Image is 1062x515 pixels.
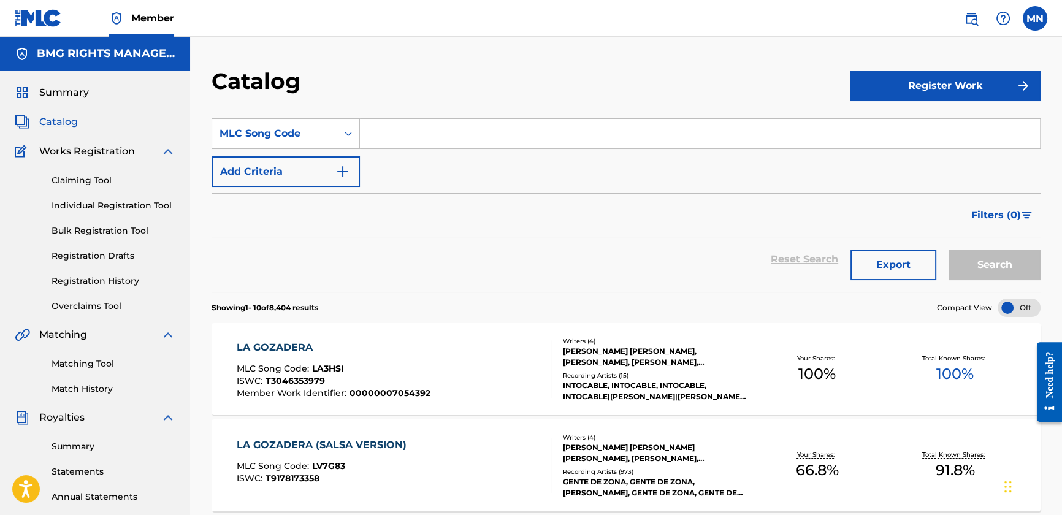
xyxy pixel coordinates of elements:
[350,387,430,399] span: 00000007054392
[161,410,175,425] img: expand
[922,354,988,363] p: Total Known Shares:
[563,433,748,442] div: Writers ( 4 )
[563,467,748,476] div: Recording Artists ( 973 )
[52,465,175,478] a: Statements
[1022,212,1032,219] img: filter
[131,11,174,25] span: Member
[237,387,350,399] span: Member Work Identifier :
[850,250,936,280] button: Export
[212,118,1041,292] form: Search Form
[39,327,87,342] span: Matching
[52,250,175,262] a: Registration Drafts
[937,302,992,313] span: Compact View
[563,337,748,346] div: Writers ( 4 )
[15,410,29,425] img: Royalties
[52,357,175,370] a: Matching Tool
[212,156,360,187] button: Add Criteria
[15,115,29,129] img: Catalog
[797,354,838,363] p: Your Shares:
[797,450,838,459] p: Your Shares:
[52,383,175,395] a: Match History
[1001,456,1062,515] iframe: Chat Widget
[15,47,29,61] img: Accounts
[237,460,312,471] span: MLC Song Code :
[52,490,175,503] a: Annual Statements
[265,375,325,386] span: T3046353979
[312,363,344,374] span: LA3HSI
[971,208,1021,223] span: Filters ( 0 )
[109,11,124,26] img: Top Rightsholder
[15,144,31,159] img: Works Registration
[52,199,175,212] a: Individual Registration Tool
[237,363,312,374] span: MLC Song Code :
[15,115,78,129] a: CatalogCatalog
[850,71,1041,101] button: Register Work
[265,473,319,484] span: T9178173358
[996,11,1010,26] img: help
[335,164,350,179] img: 9d2ae6d4665cec9f34b9.svg
[52,224,175,237] a: Bulk Registration Tool
[563,371,748,380] div: Recording Artists ( 15 )
[39,85,89,100] span: Summary
[212,302,318,313] p: Showing 1 - 10 of 8,404 results
[220,126,330,141] div: MLC Song Code
[212,67,307,95] h2: Catalog
[212,323,1041,415] a: LA GOZADERAMLC Song Code:LA3HSIISWC:T3046353979Member Work Identifier:00000007054392Writers (4)[P...
[15,85,29,100] img: Summary
[52,275,175,288] a: Registration History
[312,460,345,471] span: LV7G83
[796,459,839,481] span: 66.8 %
[52,300,175,313] a: Overclaims Tool
[922,450,988,459] p: Total Known Shares:
[964,200,1041,231] button: Filters (0)
[212,419,1041,511] a: LA GOZADERA (SALSA VERSION)MLC Song Code:LV7G83ISWC:T9178173358Writers (4)[PERSON_NAME] [PERSON_N...
[15,327,30,342] img: Matching
[237,340,430,355] div: LA GOZADERA
[237,473,265,484] span: ISWC :
[563,380,748,402] div: INTOCABLE, INTOCABLE, INTOCABLE, INTOCABLE|[PERSON_NAME]|[PERSON_NAME]|[PERSON_NAME]|[PERSON_NAME...
[1023,6,1047,31] div: User Menu
[936,459,975,481] span: 91.8 %
[959,6,984,31] a: Public Search
[39,115,78,129] span: Catalog
[237,375,265,386] span: ISWC :
[563,346,748,368] div: [PERSON_NAME] [PERSON_NAME], [PERSON_NAME], [PERSON_NAME], [PERSON_NAME]
[161,144,175,159] img: expand
[1028,333,1062,432] iframe: Resource Center
[15,9,62,27] img: MLC Logo
[52,174,175,187] a: Claiming Tool
[798,363,836,385] span: 100 %
[991,6,1015,31] div: Help
[936,363,974,385] span: 100 %
[15,85,89,100] a: SummarySummary
[39,144,135,159] span: Works Registration
[52,440,175,453] a: Summary
[37,47,175,61] h5: BMG RIGHTS MANAGEMENT US, LLC
[161,327,175,342] img: expand
[563,476,748,498] div: GENTE DE ZONA, GENTE DE ZONA, [PERSON_NAME], GENTE DE ZONA, GENTE DE ZONA
[39,410,85,425] span: Royalties
[237,438,413,452] div: LA GOZADERA (SALSA VERSION)
[563,442,748,464] div: [PERSON_NAME] [PERSON_NAME] [PERSON_NAME], [PERSON_NAME], [PERSON_NAME]
[1004,468,1012,505] div: Drag
[964,11,979,26] img: search
[1016,78,1031,93] img: f7272a7cc735f4ea7f67.svg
